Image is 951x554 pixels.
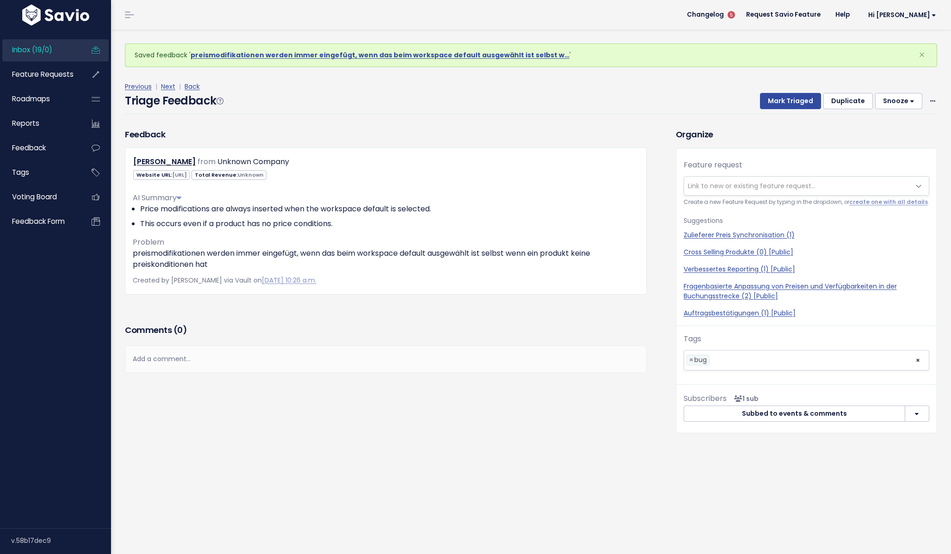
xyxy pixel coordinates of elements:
[676,128,937,141] h3: Organize
[12,45,52,55] span: Inbox (19/0)
[909,44,934,66] button: Close
[125,324,647,337] h3: Comments ( )
[828,8,857,22] a: Help
[125,128,165,141] h3: Feedback
[730,394,759,403] span: <p><strong>Subscribers</strong><br><br> - Markus Link<br> </p>
[217,155,289,169] div: Unknown Company
[172,171,187,179] span: [URL]
[2,211,77,232] a: Feedback form
[191,170,266,180] span: Total Revenue:
[694,355,707,364] span: bug
[684,282,929,301] a: Fragenbasierte Anpassung von Preisen und Verfügbarkeiten in der Buchungsstrecke (2) [Public]
[12,192,57,202] span: Voting Board
[875,93,922,110] button: Snooze
[915,351,920,370] span: ×
[154,82,159,91] span: |
[140,203,639,215] li: Price modifications are always inserted when the workspace default is selected.
[684,215,929,227] p: Suggestions
[238,171,264,179] span: Unknown
[133,192,181,203] span: AI Summary
[177,324,183,336] span: 0
[684,406,905,422] button: Subbed to events & comments
[133,237,164,247] span: Problem
[684,265,929,274] a: Verbessertes Reporting (1) [Public]
[687,12,724,18] span: Changelog
[684,333,701,345] label: Tags
[12,143,46,153] span: Feedback
[686,355,710,365] li: bug
[2,39,77,61] a: Inbox (19/0)
[161,82,175,91] a: Next
[133,276,316,285] span: Created by [PERSON_NAME] via Vault on
[2,113,77,134] a: Reports
[191,50,569,60] a: preismodifikationen werden immer eingefügt, wenn das beim workspace default ausgewählt ist selbst w…
[2,186,77,208] a: Voting Board
[728,11,735,18] span: 5
[684,247,929,257] a: Cross Selling Produkte (0) [Public]
[125,82,152,91] a: Previous
[857,8,944,22] a: Hi [PERSON_NAME]
[868,12,936,18] span: Hi [PERSON_NAME]
[684,230,929,240] a: Zulieferer Preis Synchronisation (1)
[919,47,925,62] span: ×
[262,276,316,285] a: [DATE] 10:26 a.m.
[12,118,39,128] span: Reports
[198,156,216,167] span: from
[12,216,65,226] span: Feedback form
[125,92,223,109] h4: Triage Feedback
[125,345,647,373] div: Add a comment...
[177,82,183,91] span: |
[133,248,639,270] p: preismodifikationen werden immer eingefügt, wenn das beim workspace default ausgewählt ist selbst...
[2,64,77,85] a: Feature Requests
[12,69,74,79] span: Feature Requests
[823,93,873,110] button: Duplicate
[125,43,937,67] div: Saved feedback ' '
[684,197,929,207] small: Create a new Feature Request by typing in the dropdown, or .
[11,529,111,553] div: v.58b17dec9
[2,162,77,183] a: Tags
[688,181,815,191] span: Link to new or existing feature request...
[133,156,196,167] a: [PERSON_NAME]
[2,137,77,159] a: Feedback
[2,88,77,110] a: Roadmaps
[684,160,742,171] label: Feature request
[849,198,928,206] a: create one with all details
[684,393,727,404] span: Subscribers
[140,218,639,229] li: This occurs even if a product has no price conditions.
[684,308,929,318] a: Auftragsbestätigungen (1) [Public]
[12,94,50,104] span: Roadmaps
[20,5,92,25] img: logo-white.9d6f32f41409.svg
[133,170,190,180] span: Website URL:
[185,82,200,91] a: Back
[12,167,29,177] span: Tags
[760,93,821,110] button: Mark Triaged
[739,8,828,22] a: Request Savio Feature
[689,355,693,365] span: ×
